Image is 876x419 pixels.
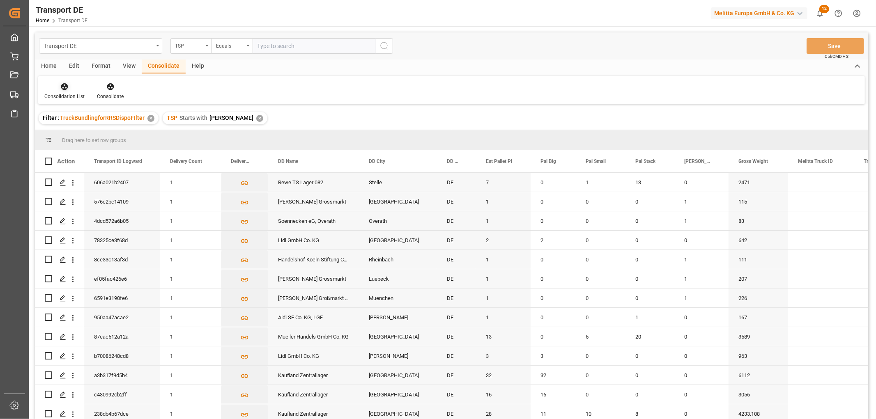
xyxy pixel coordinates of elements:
[268,346,359,365] div: Lidl GmbH Co. KG
[44,93,85,100] div: Consolidation List
[576,192,625,211] div: 0
[674,346,729,365] div: 0
[674,231,729,250] div: 0
[738,158,768,164] span: Gross Weight
[576,346,625,365] div: 0
[729,231,788,250] div: 642
[437,308,476,327] div: DE
[179,114,207,121] span: Starts with
[369,158,385,164] span: DD City
[531,385,576,404] div: 16
[160,211,221,230] div: 1
[711,7,807,19] div: Melitta Europa GmbH & Co. KG
[829,4,848,23] button: Help Center
[576,250,625,269] div: 0
[35,366,84,385] div: Press SPACE to select this row.
[85,60,117,73] div: Format
[359,327,437,346] div: [GEOGRAPHIC_DATA]
[674,385,729,404] div: 0
[43,114,60,121] span: Filter :
[576,366,625,385] div: 0
[212,38,253,54] button: open menu
[268,192,359,211] div: [PERSON_NAME] Grossmarkt
[84,308,160,327] div: 950aa47acae2
[268,288,359,307] div: [PERSON_NAME] Großmarkt GmbH
[625,173,674,192] div: 13
[84,192,160,211] div: 576c2bc14109
[729,269,788,288] div: 207
[160,192,221,211] div: 1
[625,366,674,385] div: 0
[36,4,87,16] div: Transport DE
[576,385,625,404] div: 0
[359,288,437,307] div: Muenchen
[674,269,729,288] div: 1
[35,269,84,288] div: Press SPACE to select this row.
[35,288,84,308] div: Press SPACE to select this row.
[268,211,359,230] div: Soennecken eG, Overath
[674,192,729,211] div: 1
[729,192,788,211] div: 115
[625,308,674,327] div: 1
[117,60,142,73] div: View
[97,93,124,100] div: Consolidate
[160,385,221,404] div: 1
[684,158,711,164] span: [PERSON_NAME]
[160,250,221,269] div: 1
[531,308,576,327] div: 0
[36,18,49,23] a: Home
[437,250,476,269] div: DE
[84,366,160,385] div: a3b317f9d5b4
[359,231,437,250] div: [GEOGRAPHIC_DATA]
[576,211,625,230] div: 0
[674,211,729,230] div: 1
[35,211,84,231] div: Press SPACE to select this row.
[84,385,160,404] div: c430992cb2ff
[268,269,359,288] div: [PERSON_NAME] Grossmarkt
[531,269,576,288] div: 0
[476,288,531,307] div: 1
[35,60,63,73] div: Home
[811,4,829,23] button: show 12 new notifications
[819,5,829,13] span: 12
[57,158,75,165] div: Action
[476,231,531,250] div: 2
[216,40,244,50] div: Equals
[60,114,145,121] span: TruckBundlingforRRSDispoFIlter
[256,115,263,122] div: ✕
[359,366,437,385] div: [GEOGRAPHIC_DATA]
[209,114,253,121] span: [PERSON_NAME]
[359,192,437,211] div: [GEOGRAPHIC_DATA]
[476,385,531,404] div: 16
[160,173,221,192] div: 1
[625,250,674,269] div: 0
[44,40,153,50] div: Transport DE
[35,385,84,404] div: Press SPACE to select this row.
[807,38,864,54] button: Save
[576,173,625,192] div: 1
[268,250,359,269] div: Handelshof Koeln Stiftung Co. KG
[147,115,154,122] div: ✕
[359,308,437,327] div: [PERSON_NAME]
[268,385,359,404] div: Kaufland Zentrallager
[531,192,576,211] div: 0
[674,308,729,327] div: 0
[729,366,788,385] div: 6112
[576,269,625,288] div: 0
[231,158,251,164] span: Delivery List
[437,366,476,385] div: DE
[359,346,437,365] div: [PERSON_NAME]
[729,385,788,404] div: 3056
[486,158,512,164] span: Est Pallet Pl
[476,269,531,288] div: 1
[376,38,393,54] button: search button
[160,231,221,250] div: 1
[576,288,625,307] div: 0
[437,211,476,230] div: DE
[476,173,531,192] div: 7
[729,288,788,307] div: 226
[531,288,576,307] div: 0
[160,288,221,307] div: 1
[625,327,674,346] div: 20
[729,308,788,327] div: 167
